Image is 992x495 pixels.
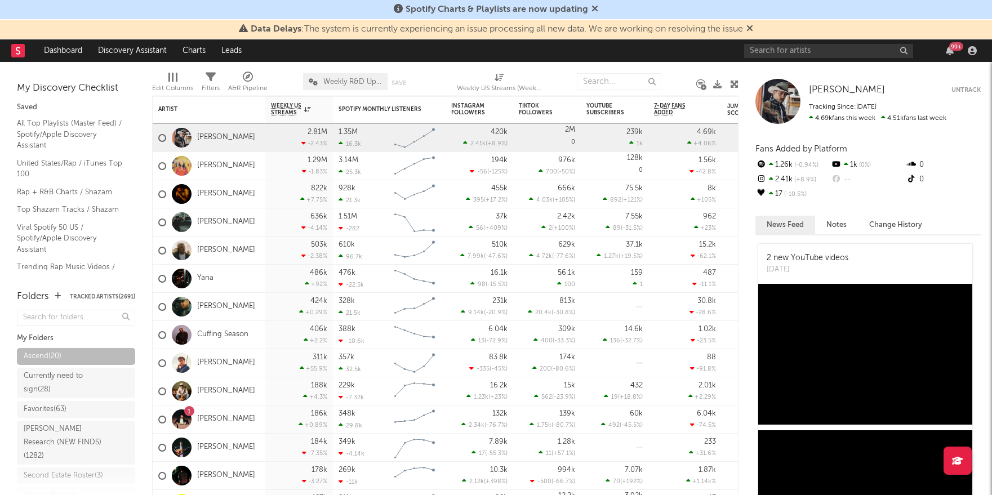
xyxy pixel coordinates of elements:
[946,46,954,55] button: 99+
[558,185,575,192] div: 666k
[559,354,575,361] div: 174k
[558,269,575,277] div: 56.1k
[460,252,508,260] div: ( )
[302,449,327,457] div: -7.35 %
[549,225,552,231] span: 2
[688,393,716,400] div: +2.29 %
[532,365,575,372] div: ( )
[536,197,553,203] span: 4.03k
[793,177,816,183] span: +8.9 %
[630,410,643,417] div: 60k
[303,393,327,400] div: +4.3 %
[468,253,484,260] span: 7.99k
[746,25,753,34] span: Dismiss
[339,213,357,220] div: 1.51M
[539,168,575,175] div: ( )
[389,265,440,293] svg: Chart title
[389,293,440,321] svg: Chart title
[17,261,124,284] a: Trending Rap Music Videos / YouTube
[17,186,124,198] a: Rap + R&B Charts / Shazam
[17,221,124,256] a: Viral Spotify 50 US / Spotify/Apple Discovery Assistant
[461,309,508,316] div: ( )
[621,422,641,429] span: -45.5 %
[623,197,641,203] span: +121 %
[727,188,772,201] div: 79.4
[489,438,508,445] div: 7.89k
[301,140,327,147] div: -2.43 %
[477,366,490,372] span: -335
[697,128,716,136] div: 4.69k
[389,152,440,180] svg: Chart title
[339,410,355,417] div: 348k
[603,196,643,203] div: ( )
[529,252,575,260] div: ( )
[305,280,327,288] div: +92 %
[767,264,848,275] div: [DATE]
[704,438,716,445] div: 233
[490,394,506,400] span: +23 %
[491,185,508,192] div: 455k
[699,157,716,164] div: 1.56k
[70,294,135,300] button: Tracked Artists(2691)
[689,168,716,175] div: -42.8 %
[469,422,484,429] span: 2.34k
[597,252,643,260] div: ( )
[492,241,508,248] div: 510k
[152,68,193,100] div: Edit Columns
[529,196,575,203] div: ( )
[691,337,716,344] div: -23.5 %
[951,84,981,96] button: Untrack
[557,213,575,220] div: 2.42k
[17,421,135,465] a: [PERSON_NAME] Research (NEW FINDS)(1282)
[690,365,716,372] div: -91.8 %
[339,297,355,305] div: 328k
[175,39,213,62] a: Charts
[559,297,575,305] div: 813k
[469,365,508,372] div: ( )
[491,157,508,164] div: 194k
[727,216,772,229] div: 78.1
[625,213,643,220] div: 7.55k
[323,78,382,86] span: Weekly R&D Updates
[486,310,506,316] span: -20.9 %
[478,282,486,288] span: 98
[625,325,643,333] div: 14.6k
[197,133,255,142] a: [PERSON_NAME]
[389,349,440,377] svg: Chart title
[302,168,327,175] div: -1.83 %
[564,382,575,389] div: 15k
[339,185,355,192] div: 928k
[755,187,830,202] div: 17
[815,216,858,234] button: Notes
[949,42,963,51] div: 99 +
[473,197,484,203] span: 395
[24,369,103,396] div: Currently need to sign ( 28 )
[17,332,135,345] div: My Folders
[310,213,327,220] div: 636k
[152,82,193,95] div: Edit Columns
[727,103,755,117] div: Jump Score
[300,365,327,372] div: +55.9 %
[530,421,575,429] div: ( )
[727,272,772,286] div: 76.4
[389,208,440,237] svg: Chart title
[536,253,552,260] span: 4.72k
[533,337,575,344] div: ( )
[755,145,847,153] span: Fans Added by Platform
[553,310,573,316] span: -30.8 %
[611,394,618,400] span: 19
[339,168,361,176] div: 25.3k
[17,203,124,216] a: Top Shazam Tracks / Shazam
[554,197,573,203] span: +105 %
[608,422,620,429] span: 492
[339,253,362,260] div: 96.7k
[339,394,364,401] div: -7.32k
[603,337,643,344] div: ( )
[559,410,575,417] div: 139k
[389,124,440,152] svg: Chart title
[197,414,255,424] a: [PERSON_NAME]
[197,189,255,199] a: [PERSON_NAME]
[389,321,440,349] svg: Chart title
[491,128,508,136] div: 420k
[470,168,508,175] div: ( )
